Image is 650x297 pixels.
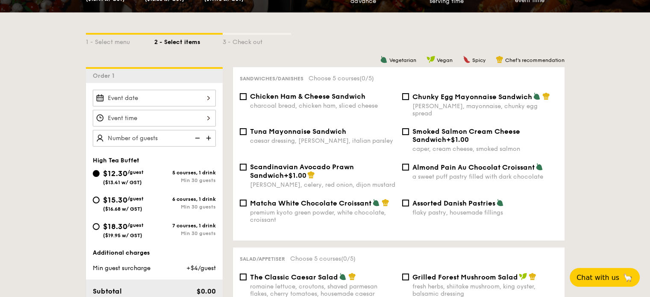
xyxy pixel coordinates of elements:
[412,163,535,171] span: Almond Pain Au Chocolat Croissant
[446,135,469,144] span: +$1.00
[93,110,216,126] input: Event time
[402,128,409,135] input: Smoked Salmon Cream Cheese Sandwich+$1.00caper, cream cheese, smoked salmon
[93,249,216,257] div: Additional charges
[623,273,633,282] span: 🦙
[250,209,395,223] div: premium kyoto green powder, white chocolate, croissant
[103,232,142,238] span: ($19.95 w/ GST)
[93,170,100,177] input: $12.30/guest($13.41 w/ GST)5 courses, 1 drinkMin 30 guests
[402,93,409,100] input: Chunky Egg Mayonnaise Sandwich[PERSON_NAME], mayonnaise, chunky egg spread
[570,268,640,287] button: Chat with us🦙
[127,169,144,175] span: /guest
[223,35,291,47] div: 3 - Check out
[93,265,150,272] span: Min guest surcharge
[496,199,504,206] img: icon-vegetarian.fe4039eb.svg
[154,177,216,183] div: Min 30 guests
[284,171,306,179] span: +$1.00
[103,206,142,212] span: ($16.68 w/ GST)
[240,273,247,280] input: The Classic Caesar Saladromaine lettuce, croutons, shaved parmesan flakes, cherry tomatoes, house...
[154,196,216,202] div: 6 courses, 1 drink
[240,164,247,171] input: Scandinavian Avocado Prawn Sandwich+$1.00[PERSON_NAME], celery, red onion, dijon mustard
[103,179,142,185] span: ($13.41 w/ GST)
[240,93,247,100] input: Chicken Ham & Cheese Sandwichcharcoal bread, chicken ham, sliced cheese
[402,200,409,206] input: Assorted Danish Pastriesflaky pastry, housemade fillings
[240,76,303,82] span: Sandwiches/Danishes
[250,163,354,179] span: Scandinavian Avocado Prawn Sandwich
[103,169,127,178] span: $12.30
[496,56,503,63] img: icon-chef-hat.a58ddaea.svg
[240,128,247,135] input: Tuna Mayonnaise Sandwichcaesar dressing, [PERSON_NAME], italian parsley
[154,230,216,236] div: Min 30 guests
[380,56,388,63] img: icon-vegetarian.fe4039eb.svg
[463,56,471,63] img: icon-spicy.37a8142b.svg
[290,255,356,262] span: Choose 5 courses
[186,265,215,272] span: +$4/guest
[412,145,558,153] div: caper, cream cheese, smoked salmon
[93,287,122,295] span: Subtotal
[127,222,144,228] span: /guest
[309,75,374,82] span: Choose 5 courses
[93,72,118,79] span: Order 1
[250,102,395,109] div: charcoal bread, chicken ham, sliced cheese
[412,273,518,281] span: Grilled Forest Mushroom Salad
[240,256,285,262] span: Salad/Appetiser
[250,199,371,207] span: Matcha White Chocolate Croissant
[250,92,365,100] span: Chicken Ham & Cheese Sandwich
[307,171,315,179] img: icon-chef-hat.a58ddaea.svg
[472,57,485,63] span: Spicy
[519,273,527,280] img: icon-vegan.f8ff3823.svg
[154,35,223,47] div: 2 - Select items
[535,163,543,171] img: icon-vegetarian.fe4039eb.svg
[127,196,144,202] span: /guest
[154,170,216,176] div: 5 courses, 1 drink
[576,273,619,282] span: Chat with us
[103,222,127,231] span: $18.30
[505,57,565,63] span: Chef's recommendation
[542,92,550,100] img: icon-chef-hat.a58ddaea.svg
[93,130,216,147] input: Number of guests
[412,209,558,216] div: flaky pastry, housemade fillings
[412,173,558,180] div: a sweet puff pastry filled with dark chocolate
[426,56,435,63] img: icon-vegan.f8ff3823.svg
[402,164,409,171] input: Almond Pain Au Chocolat Croissanta sweet puff pastry filled with dark chocolate
[359,75,374,82] span: (0/5)
[341,255,356,262] span: (0/5)
[250,273,338,281] span: The Classic Caesar Salad
[103,195,127,205] span: $15.30
[196,287,215,295] span: $0.00
[190,130,203,146] img: icon-reduce.1d2dbef1.svg
[154,223,216,229] div: 7 courses, 1 drink
[372,199,380,206] img: icon-vegetarian.fe4039eb.svg
[203,130,216,146] img: icon-add.58712e84.svg
[529,273,536,280] img: icon-chef-hat.a58ddaea.svg
[250,127,346,135] span: Tuna Mayonnaise Sandwich
[348,273,356,280] img: icon-chef-hat.a58ddaea.svg
[412,103,558,117] div: [PERSON_NAME], mayonnaise, chunky egg spread
[250,181,395,188] div: [PERSON_NAME], celery, red onion, dijon mustard
[250,137,395,144] div: caesar dressing, [PERSON_NAME], italian parsley
[389,57,416,63] span: Vegetarian
[437,57,453,63] span: Vegan
[412,93,532,101] span: Chunky Egg Mayonnaise Sandwich
[93,157,139,164] span: High Tea Buffet
[412,199,495,207] span: Assorted Danish Pastries
[402,273,409,280] input: Grilled Forest Mushroom Saladfresh herbs, shiitake mushroom, king oyster, balsamic dressing
[93,197,100,203] input: $15.30/guest($16.68 w/ GST)6 courses, 1 drinkMin 30 guests
[339,273,347,280] img: icon-vegetarian.fe4039eb.svg
[382,199,389,206] img: icon-chef-hat.a58ddaea.svg
[93,90,216,106] input: Event date
[533,92,541,100] img: icon-vegetarian.fe4039eb.svg
[86,35,154,47] div: 1 - Select menu
[154,204,216,210] div: Min 30 guests
[93,223,100,230] input: $18.30/guest($19.95 w/ GST)7 courses, 1 drinkMin 30 guests
[240,200,247,206] input: Matcha White Chocolate Croissantpremium kyoto green powder, white chocolate, croissant
[412,127,520,144] span: Smoked Salmon Cream Cheese Sandwich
